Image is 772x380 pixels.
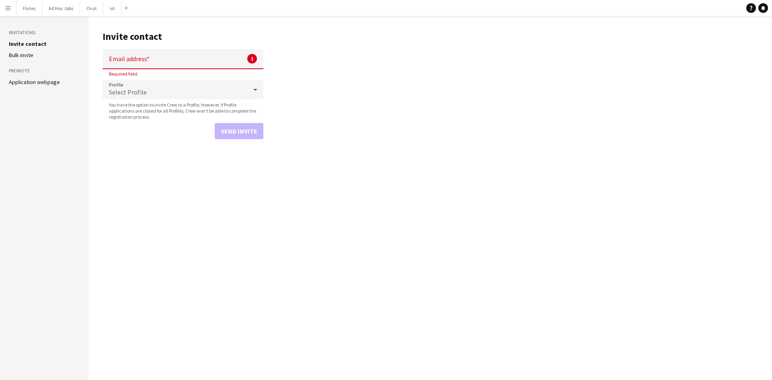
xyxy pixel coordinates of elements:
span: You have the option to invite Crew to a Profile. However, if Profile applications are closed for ... [103,102,263,120]
h1: Invite contact [103,31,263,43]
span: Required field. [103,71,145,77]
button: Oval [80,0,103,16]
h3: Invitations [9,29,80,36]
h3: Promote [9,67,80,74]
a: Application webpage [9,78,60,86]
a: Invite contact [9,40,47,47]
span: Select Profile [109,88,147,96]
a: Bulk invite [9,51,33,59]
button: sd [103,0,121,16]
button: Ad Hoc Jobs [42,0,80,16]
button: Flutes [16,0,42,16]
